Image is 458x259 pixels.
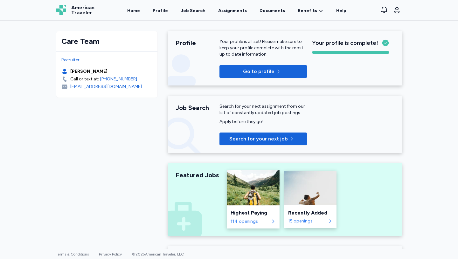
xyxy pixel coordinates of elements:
span: Go to profile [243,68,274,75]
a: [PHONE_NUMBER] [100,76,137,82]
div: 114 openings [231,218,269,224]
div: Profile [176,38,219,47]
div: [EMAIL_ADDRESS][DOMAIN_NAME] [70,84,142,90]
div: Care Team [61,36,152,46]
img: Recently Added [284,171,337,205]
a: Home [126,1,141,20]
button: Go to profile [219,65,307,78]
a: Benefits [298,8,323,14]
div: Featured Jobs [176,171,219,180]
a: Privacy Policy [99,252,122,256]
div: Your profile is all set! Please make sure to keep your profile complete with the most up to date ... [219,38,307,58]
span: © 2025 American Traveler, LLC [132,252,184,256]
div: 15 openings [288,218,326,224]
div: Highest Paying [231,209,275,217]
img: Highest Paying [227,170,280,205]
button: Search for your next job [219,133,307,145]
div: Recently Added [288,209,333,217]
a: Highest PayingHighest Paying114 openings [227,171,279,228]
a: Terms & Conditions [56,252,89,256]
div: Recruiter [61,57,152,63]
span: Search for your next job [229,135,288,143]
span: Your profile is complete! [312,38,378,47]
div: Job Search [176,103,219,112]
a: Recently AddedRecently Added15 openings [284,171,337,228]
div: Job Search [181,8,205,14]
div: Call or text at: [70,76,99,82]
span: American Traveler [71,5,94,15]
span: Benefits [298,8,317,14]
div: Search for your next assignment from our list of constantly updated job postings. [219,103,307,116]
div: [PERSON_NAME] [70,68,108,75]
img: Logo [56,5,66,15]
div: Apply before they go! [219,119,307,125]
